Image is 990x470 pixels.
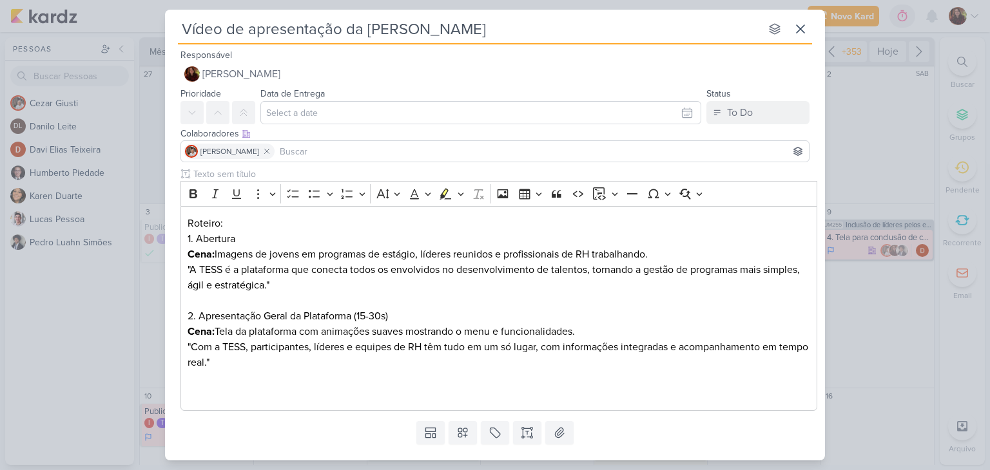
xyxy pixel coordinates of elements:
p: "A TESS é a plataforma que conecta todos os envolvidos no desenvolvimento de talentos, tornando a... [188,262,811,293]
strong: Cena: [188,248,215,261]
p: 1. Abertura [188,231,811,247]
p: Roteiro: [188,216,811,231]
div: Editor editing area: main [180,206,817,411]
p: Tela da plataforma com animações suaves mostrando o menu e funcionalidades. [188,324,811,339]
span: [PERSON_NAME] [200,146,259,157]
button: To Do [706,101,810,124]
label: Prioridade [180,88,221,99]
label: Data de Entrega [260,88,325,99]
div: Editor toolbar [180,181,817,206]
label: Responsável [180,50,232,61]
input: Kard Sem Título [178,17,761,41]
input: Buscar [277,144,806,159]
strong: Cena: [188,325,215,338]
div: Colaboradores [180,127,810,140]
input: Texto sem título [191,167,817,181]
p: Imagens de jovens em programas de estágio, líderes reunidos e profissionais de RH trabalhando. [188,247,811,262]
input: Select a date [260,101,701,124]
button: [PERSON_NAME] [180,62,810,86]
span: [PERSON_NAME] [202,66,280,82]
p: 2. Apresentação Geral da Plataforma (15-30s) [188,308,811,324]
div: To Do [727,105,753,120]
img: Cezar Giusti [185,145,198,158]
img: Jaqueline Molina [184,66,200,82]
label: Status [706,88,731,99]
p: "Com a TESS, participantes, líderes e equipes de RH têm tudo em um só lugar, com informações inte... [188,339,811,370]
